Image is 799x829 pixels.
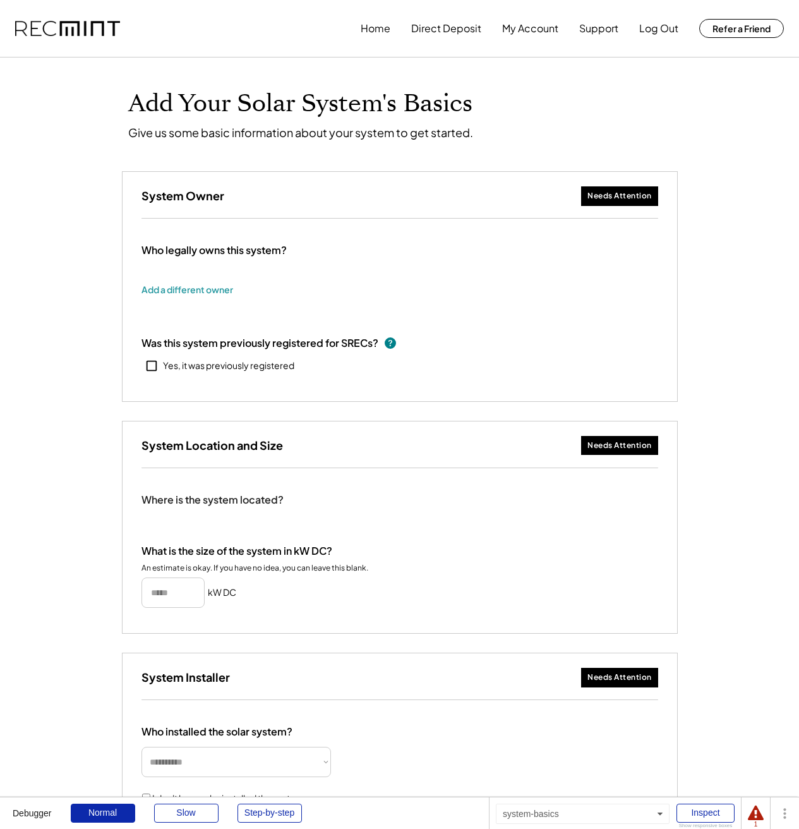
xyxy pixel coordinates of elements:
[141,493,284,507] div: Where is the system located?
[128,125,473,140] div: Give us some basic information about your system to get started.
[141,725,292,739] div: Who installed the solar system?
[587,672,652,683] div: Needs Attention
[676,823,735,828] div: Show responsive boxes
[361,16,390,41] button: Home
[141,670,230,684] h3: System Installer
[699,19,784,38] button: Refer a Friend
[13,797,52,818] div: Debugger
[128,89,671,119] h1: Add Your Solar System's Basics
[502,16,558,41] button: My Account
[163,360,294,372] div: Yes, it was previously registered
[496,804,670,824] div: system-basics
[141,438,283,452] h3: System Location and Size
[587,191,652,202] div: Needs Attention
[152,792,304,804] label: I don't know who installed the system
[587,440,652,451] div: Needs Attention
[208,586,236,599] h5: kW DC
[15,21,120,37] img: recmint-logotype%403x.png
[141,244,287,257] div: Who legally owns this system?
[141,545,332,558] div: What is the size of the system in kW DC?
[141,280,233,299] button: Add a different owner
[639,16,678,41] button: Log Out
[411,16,481,41] button: Direct Deposit
[676,804,735,823] div: Inspect
[141,188,224,203] h3: System Owner
[141,563,368,573] div: An estimate is okay. If you have no idea, you can leave this blank.
[748,821,764,828] div: 1
[154,804,219,823] div: Slow
[141,336,378,350] div: Was this system previously registered for SRECs?
[71,804,135,823] div: Normal
[579,16,618,41] button: Support
[237,804,302,823] div: Step-by-step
